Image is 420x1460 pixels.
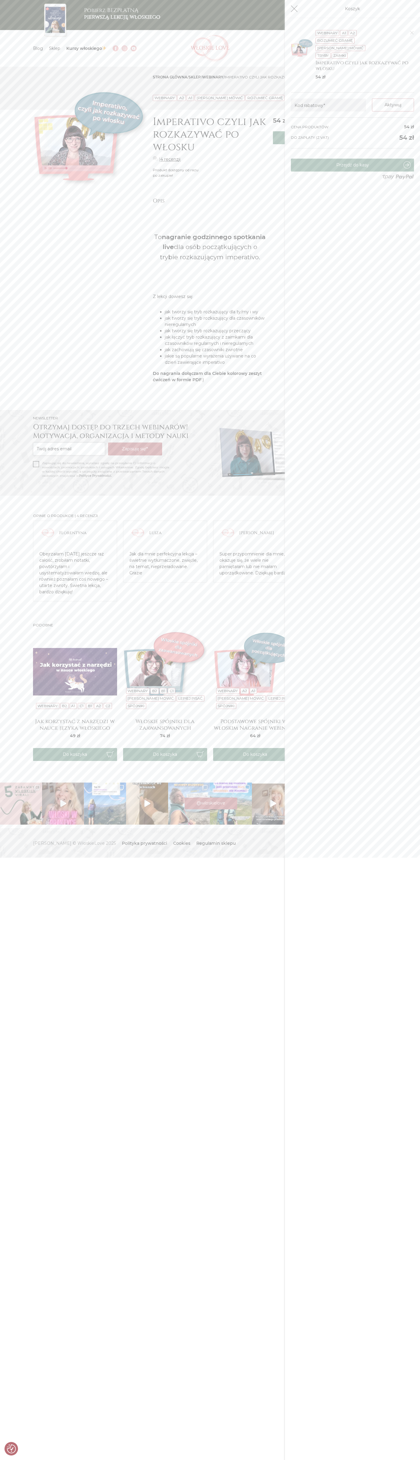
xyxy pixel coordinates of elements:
p: Koszyk [345,6,360,12]
button: Do koszyka [213,748,297,761]
button: Do koszyka [123,748,207,761]
a: Polityka prywatności [122,841,167,846]
span: Florentyna [59,530,86,536]
a: C2 [105,704,110,708]
p: Obejrzałam [DATE] jeszcze raz całość, zrobiłam notatki, powtórzyłam i usystematyzowałam wiedzę, a... [39,551,111,595]
div: Produkt dostępny od razu po zakupie! [153,167,198,178]
a: B2 [62,704,67,708]
img: Włoskielove [191,35,230,62]
span: 54 zł [399,133,414,142]
a: Cookies [173,841,190,846]
a: Clone [210,783,252,825]
li: jak zachowują się czasowniki zwrotne [165,347,267,353]
strong: Do nagrania dołączam dla Ciebie kolorowy zeszyt ćwiczeń w formie PDF [153,371,262,382]
a: Webinary [202,75,223,79]
a: Spójniki [128,704,144,708]
input: Kod rabatowy* [291,99,366,111]
a: Lepiej pisać [178,696,203,701]
a: Jak korzystać z narzędzi w nauce języka włoskiego [33,718,117,730]
span: / / / [153,75,319,79]
a: Webinary [38,704,58,708]
li: jak tworzy się tryb rozkazujący dla ty/my i wy [165,309,267,315]
a: A1 [342,31,346,35]
a: sklep [189,75,201,79]
button: Dodano do koszyka [273,131,357,144]
span: 64 [250,733,260,738]
span: 54 zł [404,124,414,130]
a: Webinary [128,689,148,693]
div: 54 zł [316,74,410,80]
input: Twój adres email [33,443,105,455]
a: [PERSON_NAME] mówić [128,696,174,701]
button: Koszyk [288,2,301,15]
img: Revisit consent button [7,1444,16,1453]
p: Zapisując się do newslettera, wyrażasz zgodę na przesyłanie Ci informacji o nowościach, promocjac... [42,461,172,478]
a: Clone [168,783,210,825]
span: 49 [70,733,80,738]
img: Jeszce tylko dzisiaj, sobota, piątek i poniedziałek żeby dołączyć do Ale Kosmos, który bierze Was... [168,783,210,825]
svg: Play [270,800,276,807]
span: Imperativo czyli jak rozkazywać po włosku [225,75,319,79]
p: Cena produktów [291,124,414,130]
a: C1 [170,689,174,693]
p: Jak dla mnie perfekcyjna lekcja – świetnie wytłumaczone, zwięźle, na temat, nieprzeładowane. Grazie [129,551,201,576]
li: jak łączyć tryb rozkazujący z zaimkami dla czasowników regularnych i nieregularnych [165,334,267,347]
button: Preferencje co do zgód [7,1444,16,1453]
button: Zapisuję się!* [108,443,162,455]
p: :) [153,370,267,383]
span: 54 [273,117,288,124]
a: A1 [251,689,255,693]
a: Blog [33,46,43,51]
a: A1 [71,704,75,708]
a: Regulamin sklepu [196,841,236,846]
a: Strona główna [153,75,187,79]
a: Podstawowe spójniki we włoskim Nagranie webinaru [213,718,297,730]
svg: Clone [202,785,207,790]
a: A1 [188,96,192,100]
a: A2 [96,704,101,708]
strong: nagranie godzinnego spotkania live [162,233,266,251]
a: Lepiej pisać [268,696,293,701]
a: Spójniki [218,704,234,708]
img: ✨ [102,46,106,50]
h2: Newsletter [33,416,207,420]
a: Kursy włoskiego [66,46,107,51]
a: Webinary [155,96,175,100]
svg: Play [60,800,66,807]
a: Sklep [49,46,60,51]
a: 4 recenzji [160,156,180,163]
a: Imperativo czyli jak rozkazywać po włosku [316,60,410,71]
a: Play [42,783,84,825]
a: Rozumieć gramę [247,96,283,100]
a: Play [126,783,168,825]
span: 74 [160,733,170,738]
a: Rozumieć gramę [317,38,353,43]
a: Webinary [317,31,337,35]
button: Do koszyka [33,748,117,761]
h1: Imperativo czyli jak rozkazywać po włosku [153,116,267,154]
a: Polityce Prywatności. [79,474,112,478]
h2: Opinie o produkcie | 4 recenzji [33,514,387,518]
img: Osoby, które się już uczycie: Co stało się dla Was możliwe dzięki włoskiemu? ⬇️ Napiszcie! To tyl... [210,783,252,825]
h3: Pobierz BEZPŁATNĄ [84,7,160,20]
a: Włoskie spójniki dla zaawansowanych [123,718,207,730]
li: jakie są popularne wyrażenia używane na co dzień zawierające imperativo [165,353,267,366]
a: Clone [84,783,126,825]
svg: Clone [34,785,40,790]
a: [PERSON_NAME] mówić [218,696,264,701]
li: jak tworzy się tryb rozkazujący dla czasowników nieregularnych [165,315,267,328]
svg: Clone [244,785,249,790]
img: Tak naprawdę to nie koniec bo był i strach przed burzą w namiocie i przekroczenie kolejnej granic... [84,783,126,825]
a: Przejdź do kasy [291,159,414,172]
a: A2 [242,689,247,693]
h3: Otrzymaj dostęp do trzech webinarów! Motywacja, organizacja i metody nauki [33,423,207,440]
a: A2 [350,31,355,35]
button: Aktywuj [372,99,414,111]
p: To dla osób początkujących o trybie rozkazującym imperativo. [153,232,267,262]
span: @wloskielove [197,800,225,806]
b: pierwszą lekcję włoskiego [84,13,160,21]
